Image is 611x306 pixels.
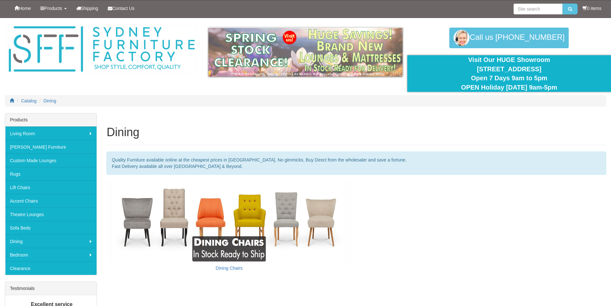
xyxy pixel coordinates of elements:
[72,0,103,16] a: Shipping
[5,24,198,74] img: Sydney Furniture Factory
[582,5,601,12] li: 0 items
[5,261,97,275] a: Clearance
[106,181,352,263] img: Dining Chairs
[106,152,606,175] div: Quality Furniture available online at the cheapest prices in [GEOGRAPHIC_DATA]. No gimmicks, Buy ...
[103,0,139,16] a: Contact Us
[112,6,134,11] span: Contact Us
[5,113,97,127] div: Products
[10,0,36,16] a: Home
[5,127,97,140] a: Living Room
[5,153,97,167] a: Custom Made Lounges
[81,6,98,11] span: Shipping
[5,140,97,153] a: [PERSON_NAME] Furniture
[5,194,97,207] a: Accent Chairs
[106,126,606,139] h1: Dining
[5,221,97,234] a: Sofa Beds
[5,234,97,248] a: Dining
[5,207,97,221] a: Theatre Lounges
[513,4,563,14] input: Site search
[36,0,71,16] a: Products
[5,248,97,261] a: Bedroom
[412,55,606,92] div: Visit Our HUGE Showroom [STREET_ADDRESS] Open 7 Days 9am to 5pm OPEN Holiday [DATE] 9am-5pm
[5,282,97,295] div: Testimonials
[5,167,97,180] a: Rugs
[19,6,31,11] span: Home
[5,180,97,194] a: Lift Chairs
[44,6,62,11] span: Products
[21,98,37,103] a: Catalog
[44,98,56,103] a: Dining
[208,28,403,76] img: spring-sale.gif
[216,266,242,271] a: Dining Chairs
